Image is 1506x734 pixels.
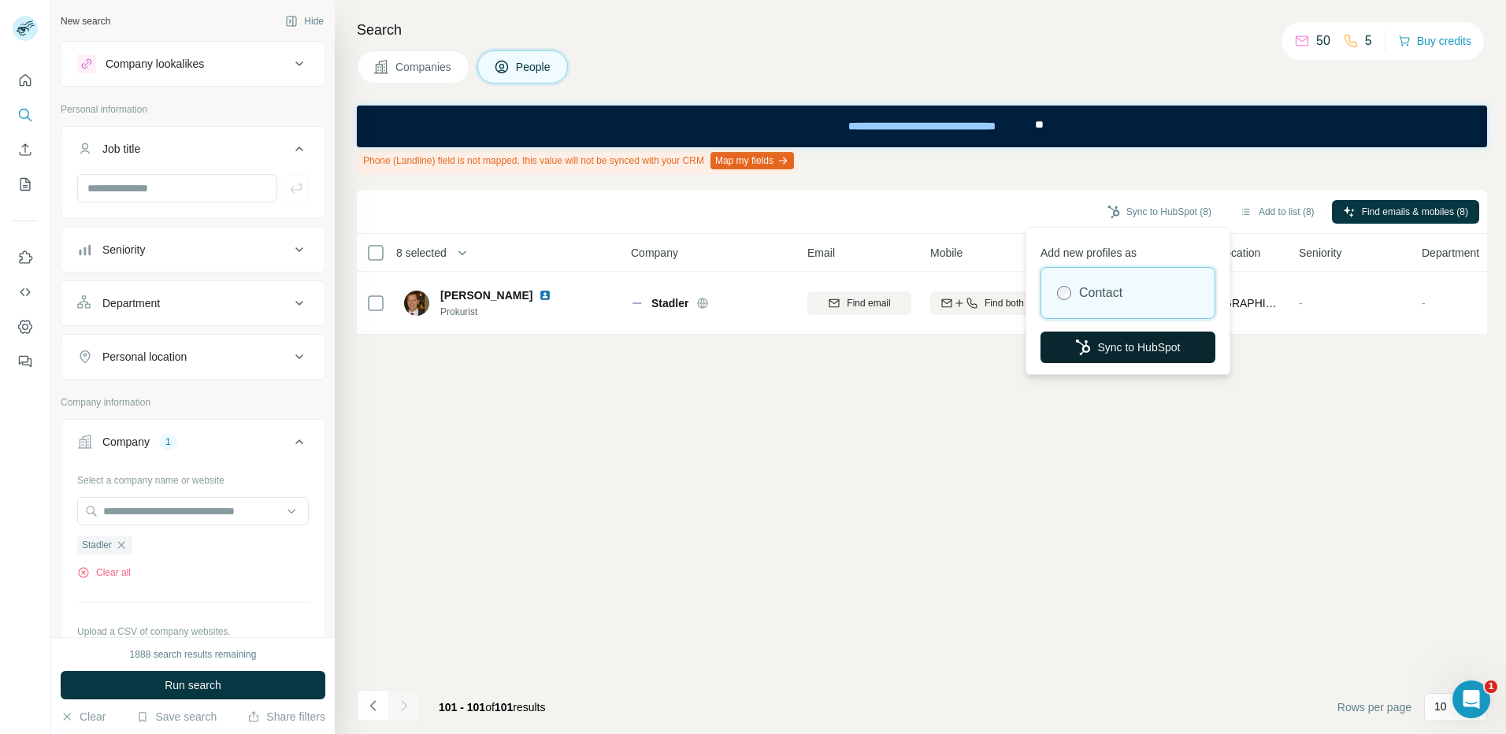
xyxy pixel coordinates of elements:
iframe: Banner [357,106,1487,147]
button: Use Surfe API [13,278,38,306]
p: Company information [61,395,325,410]
span: Rows per page [1337,699,1411,715]
button: My lists [13,170,38,198]
div: Phone (Landline) field is not mapped, this value will not be synced with your CRM [357,147,797,174]
p: Add new profiles as [1040,239,1215,261]
p: Upload a CSV of company websites. [77,625,309,639]
img: Avatar [404,291,429,316]
button: Use Surfe on LinkedIn [13,243,38,272]
span: People [516,59,552,75]
span: of [485,701,495,714]
div: Job title [102,141,140,157]
button: Navigate to previous page [357,690,388,721]
button: Search [13,101,38,129]
span: Seniority [1299,245,1341,261]
span: Find both [985,296,1024,310]
button: Sync to HubSpot (8) [1096,200,1222,224]
button: Buy credits [1398,30,1471,52]
img: Logo of Stadler [631,297,644,310]
button: Dashboard [13,313,38,341]
span: Department [1422,245,1479,261]
span: Run search [165,677,221,693]
span: 101 - 101 [439,701,485,714]
span: Prokurist [440,305,558,319]
button: Enrich CSV [13,135,38,164]
button: Run search [61,671,325,699]
button: Add to list (8) [1229,200,1326,224]
button: Company lookalikes [61,45,325,83]
button: Department [61,284,325,322]
iframe: Intercom live chat [1452,680,1490,718]
span: 101 [495,701,513,714]
div: Department [102,295,160,311]
button: Share filters [247,709,325,725]
img: LinkedIn logo [539,289,551,302]
span: Companies [395,59,453,75]
span: 1 [1485,680,1497,693]
p: 10 [1434,699,1447,714]
span: Company [631,245,678,261]
div: Company lookalikes [106,56,204,72]
button: Find email [807,291,911,315]
button: Quick start [13,66,38,95]
button: Find emails & mobiles (8) [1332,200,1479,224]
span: Find email [847,296,890,310]
h4: Search [357,19,1487,41]
span: Find emails & mobiles (8) [1362,205,1468,219]
button: Find both [930,291,1034,315]
span: results [439,701,545,714]
span: Stadler [651,295,688,311]
button: Personal location [61,338,325,376]
div: Personal location [102,349,187,365]
span: - [1422,297,1426,310]
button: Clear [61,709,106,725]
button: Seniority [61,231,325,269]
p: 50 [1316,32,1330,50]
div: New search [61,14,110,28]
span: Email [807,245,835,261]
span: - [1299,297,1303,310]
button: Hide [274,9,335,33]
p: 5 [1365,32,1372,50]
div: Seniority [102,242,145,258]
button: Company1 [61,423,325,467]
button: Job title [61,130,325,174]
button: Save search [136,709,217,725]
span: [PERSON_NAME] [440,287,532,303]
div: Company [102,434,150,450]
span: [GEOGRAPHIC_DATA] [1196,295,1280,311]
p: Personal information [61,102,325,117]
button: Feedback [13,347,38,376]
button: Clear all [77,565,131,580]
button: Map my fields [710,152,794,169]
span: Stadler [82,538,112,552]
label: Contact [1079,284,1122,302]
div: Select a company name or website [77,467,309,487]
div: 1 [159,435,177,449]
div: 1888 search results remaining [130,647,257,662]
button: Sync to HubSpot [1040,332,1215,363]
span: Mobile [930,245,963,261]
span: 8 selected [396,245,447,261]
